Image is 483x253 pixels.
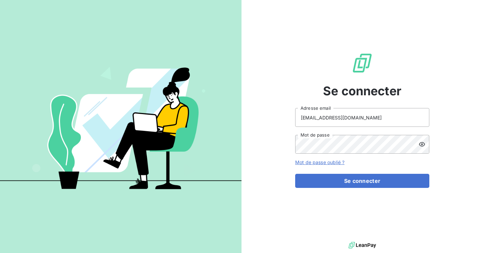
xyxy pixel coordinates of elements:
a: Mot de passe oublié ? [295,159,344,165]
input: placeholder [295,108,429,127]
img: Logo LeanPay [352,52,373,74]
img: logo [348,240,376,250]
span: Se connecter [323,82,401,100]
button: Se connecter [295,174,429,188]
